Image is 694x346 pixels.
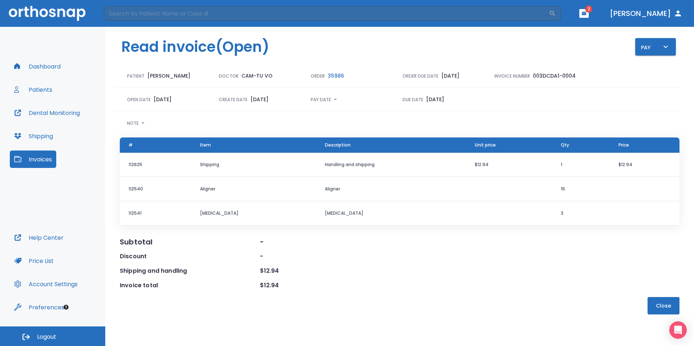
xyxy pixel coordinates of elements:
[104,6,549,21] input: Search by Patient Name or Case #
[154,95,172,104] p: [DATE]
[191,201,316,226] td: [MEDICAL_DATA]
[128,142,133,148] span: #
[120,238,260,246] div: Subtotal
[641,42,670,52] div: Pay
[127,73,144,79] p: Patient
[120,201,191,226] td: 112541
[120,281,260,290] div: Invoice total
[10,58,65,75] button: Dashboard
[191,177,316,201] td: Aligner
[191,153,316,177] td: Shipping
[328,72,344,79] span: 35986
[494,73,530,79] p: Invoice Number
[127,96,151,103] p: Open Date
[311,96,331,103] p: Pay Date
[669,321,687,339] div: Open Intercom Messenger
[260,238,400,246] div: -
[316,177,466,201] td: Aligner
[250,95,269,104] p: [DATE]
[120,267,260,275] div: Shipping and handling
[552,177,610,201] td: 15
[403,73,438,79] p: Order due date
[619,142,629,148] span: Price
[121,36,269,58] h1: Read invoice (Open)
[10,81,57,98] button: Patients
[403,96,423,103] p: Due Date
[219,96,248,103] p: Create Date
[426,95,444,104] p: [DATE]
[260,281,400,290] div: $12.94
[561,142,569,148] span: Qty
[441,71,460,80] p: [DATE]
[63,304,69,310] div: Tooltip anchor
[10,229,68,246] button: Help Center
[334,95,337,104] p: -
[316,153,466,177] td: Handling and shipping
[37,333,56,341] span: Logout
[316,201,466,226] td: [MEDICAL_DATA]
[10,127,57,145] button: Shipping
[610,153,679,177] td: $12.94
[127,120,139,127] p: Note
[120,252,260,261] div: Discount
[120,177,191,201] td: 112540
[219,73,238,79] p: Doctor
[200,142,211,148] span: Item
[466,153,552,177] td: $12.94
[475,142,496,148] span: Unit price
[585,5,592,13] span: 2
[10,298,69,316] button: Preferences
[9,6,86,21] img: Orthosnap
[10,151,56,168] button: Invoices
[552,201,610,226] td: 3
[533,71,576,80] p: 003DCDA1-0004
[260,267,400,275] div: $12.94
[325,142,351,148] span: Description
[10,252,58,269] button: Price List
[648,297,679,314] button: Close
[142,119,144,127] p: -
[607,7,685,20] button: [PERSON_NAME]
[241,71,273,80] p: Cam-Tu Vo
[635,38,676,55] button: Pay
[311,73,325,79] p: Order
[120,153,191,177] td: 112625
[260,252,400,261] div: -
[10,104,84,121] button: Dental Monitoring
[10,275,82,293] button: Account Settings
[552,153,610,177] td: 1
[147,71,191,80] p: [PERSON_NAME]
